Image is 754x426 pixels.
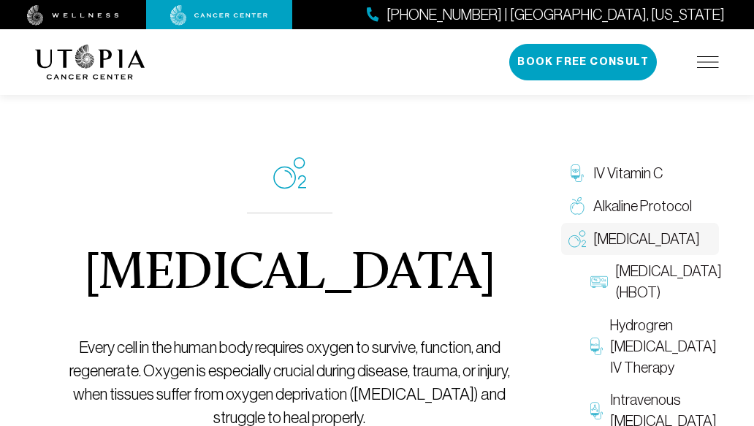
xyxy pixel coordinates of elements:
a: Alkaline Protocol [561,190,719,223]
img: icon [273,157,306,189]
span: Hydrogren [MEDICAL_DATA] IV Therapy [610,315,717,378]
span: [PHONE_NUMBER] | [GEOGRAPHIC_DATA], [US_STATE] [386,4,725,26]
img: icon-hamburger [697,56,719,68]
img: Hyperbaric Oxygen Therapy (HBOT) [590,273,608,291]
img: Hydrogren Peroxide IV Therapy [590,338,603,355]
a: [PHONE_NUMBER] | [GEOGRAPHIC_DATA], [US_STATE] [367,4,725,26]
h1: [MEDICAL_DATA] [84,248,495,301]
img: cancer center [170,5,268,26]
span: [MEDICAL_DATA] (HBOT) [615,261,722,303]
span: [MEDICAL_DATA] [593,229,700,250]
img: wellness [27,5,119,26]
button: Book Free Consult [509,44,657,80]
a: IV Vitamin C [561,157,719,190]
a: [MEDICAL_DATA] (HBOT) [583,255,719,309]
a: [MEDICAL_DATA] [561,223,719,256]
img: Oxygen Therapy [568,230,586,248]
a: Hydrogren [MEDICAL_DATA] IV Therapy [583,309,719,384]
img: logo [35,45,145,80]
span: Alkaline Protocol [593,196,692,217]
img: Alkaline Protocol [568,197,586,215]
img: IV Vitamin C [568,164,586,182]
img: Intravenous Ozone Therapy [590,402,603,419]
span: IV Vitamin C [593,163,663,184]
